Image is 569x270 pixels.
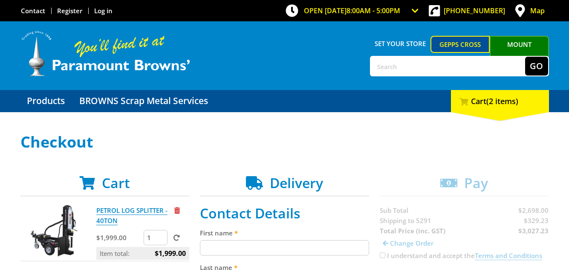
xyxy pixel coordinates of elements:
[21,6,45,15] a: Go to the Contact page
[73,90,214,112] a: Go to the BROWNS Scrap Metal Services page
[20,30,191,77] img: Paramount Browns'
[96,232,142,243] p: $1,999.00
[200,228,369,238] label: First name
[57,6,82,15] a: Go to the registration page
[486,96,518,106] span: (2 items)
[200,205,369,221] h2: Contact Details
[155,247,186,260] span: $1,999.00
[200,240,369,255] input: Please enter your first name.
[347,6,400,15] span: 8:00am - 5:00pm
[29,205,80,256] img: PETROL LOG SPLITTER - 40TON
[94,6,113,15] a: Log in
[174,206,180,215] a: Remove from cart
[270,174,323,192] span: Delivery
[96,206,168,225] a: PETROL LOG SPLITTER - 40TON
[20,134,549,151] h1: Checkout
[20,90,71,112] a: Go to the Products page
[96,247,189,260] p: Item total:
[371,57,525,75] input: Search
[370,36,431,51] span: Set your store
[304,6,400,15] span: OPEN [DATE]
[490,36,549,68] a: Mount [PERSON_NAME]
[430,36,490,53] a: Gepps Cross
[525,57,548,75] button: Go
[451,90,549,112] div: Cart
[102,174,130,192] span: Cart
